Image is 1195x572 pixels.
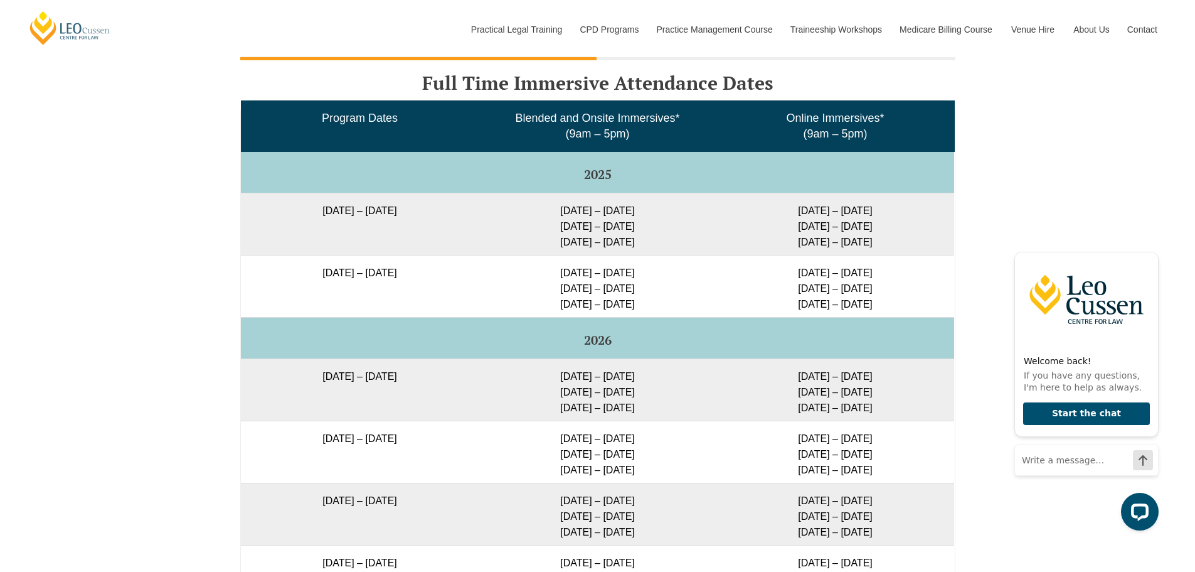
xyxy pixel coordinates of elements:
[246,168,949,181] h5: 2025
[479,483,716,545] td: [DATE] – [DATE] [DATE] – [DATE] [DATE] – [DATE]
[570,3,647,57] a: CPD Programs
[716,483,954,545] td: [DATE] – [DATE] [DATE] – [DATE] [DATE] – [DATE]
[1064,3,1118,57] a: About Us
[241,359,479,421] td: [DATE] – [DATE]
[890,3,1002,57] a: Medicare Billing Course
[1118,3,1167,57] a: Contact
[241,421,479,483] td: [DATE] – [DATE]
[716,421,954,483] td: [DATE] – [DATE] [DATE] – [DATE] [DATE] – [DATE]
[479,255,716,317] td: [DATE] – [DATE] [DATE] – [DATE] [DATE] – [DATE]
[241,255,479,317] td: [DATE] – [DATE]
[28,10,112,46] a: [PERSON_NAME] Centre for Law
[716,359,954,421] td: [DATE] – [DATE] [DATE] – [DATE] [DATE] – [DATE]
[647,3,781,57] a: Practice Management Course
[241,483,479,545] td: [DATE] – [DATE]
[786,112,884,140] span: Online Immersives* (9am – 5pm)
[515,112,679,140] span: Blended and Onsite Immersives* (9am – 5pm)
[716,255,954,317] td: [DATE] – [DATE] [DATE] – [DATE] [DATE] – [DATE]
[781,3,890,57] a: Traineeship Workshops
[1004,228,1164,541] iframe: LiveChat chat widget
[462,3,571,57] a: Practical Legal Training
[1002,3,1064,57] a: Venue Hire
[479,421,716,483] td: [DATE] – [DATE] [DATE] – [DATE] [DATE] – [DATE]
[322,112,398,124] span: Program Dates
[240,73,955,94] h3: Full Time Immersive Attendance Dates
[479,193,716,255] td: [DATE] – [DATE] [DATE] – [DATE] [DATE] – [DATE]
[241,193,479,255] td: [DATE] – [DATE]
[716,193,954,255] td: [DATE] – [DATE] [DATE] – [DATE] [DATE] – [DATE]
[479,359,716,421] td: [DATE] – [DATE] [DATE] – [DATE] [DATE] – [DATE]
[246,333,949,347] h5: 2026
